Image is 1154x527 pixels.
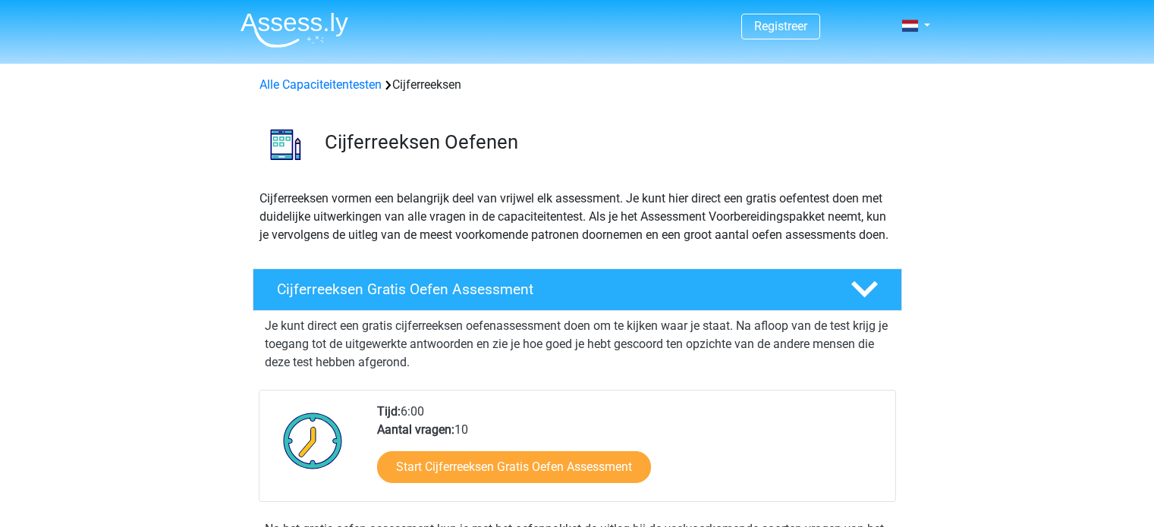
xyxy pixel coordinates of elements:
[377,422,454,437] b: Aantal vragen:
[265,317,890,372] p: Je kunt direct een gratis cijferreeksen oefenassessment doen om te kijken waar je staat. Na afloo...
[377,404,401,419] b: Tijd:
[253,76,901,94] div: Cijferreeksen
[253,112,318,177] img: cijferreeksen
[277,281,826,298] h4: Cijferreeksen Gratis Oefen Assessment
[247,268,908,311] a: Cijferreeksen Gratis Oefen Assessment
[754,19,807,33] a: Registreer
[259,190,895,244] p: Cijferreeksen vormen een belangrijk deel van vrijwel elk assessment. Je kunt hier direct een grat...
[325,130,890,154] h3: Cijferreeksen Oefenen
[275,403,351,478] img: Klok
[241,12,348,48] img: Assessly
[259,77,382,92] a: Alle Capaciteitentesten
[366,403,895,501] div: 6:00 10
[377,451,651,483] a: Start Cijferreeksen Gratis Oefen Assessment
